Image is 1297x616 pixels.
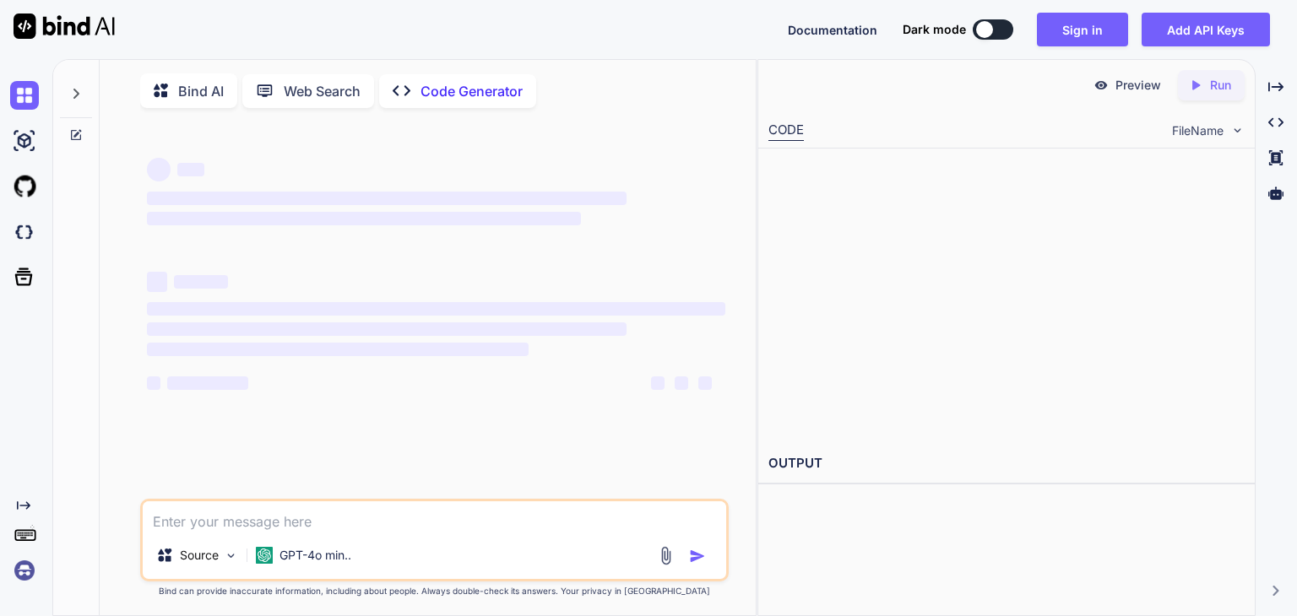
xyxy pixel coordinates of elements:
[147,192,627,205] span: ‌
[651,376,665,390] span: ‌
[788,21,877,39] button: Documentation
[1037,13,1128,46] button: Sign in
[147,343,529,356] span: ‌
[147,302,725,316] span: ‌
[656,546,676,565] img: attachment
[14,14,115,39] img: Bind AI
[224,548,238,563] img: Pick Models
[903,21,966,38] span: Dark mode
[1093,78,1109,93] img: preview
[178,81,224,101] p: Bind AI
[284,81,361,101] p: Web Search
[147,212,581,225] span: ‌
[675,376,688,390] span: ‌
[177,163,204,176] span: ‌
[256,547,273,564] img: GPT-4o mini
[10,127,39,155] img: ai-studio
[1172,122,1224,139] span: FileName
[421,81,523,101] p: Code Generator
[768,121,804,141] div: CODE
[10,172,39,201] img: githubLight
[147,158,171,181] span: ‌
[758,444,1255,484] h2: OUTPUT
[147,272,167,292] span: ‌
[174,275,228,289] span: ‌
[180,547,219,564] p: Source
[1230,123,1245,138] img: chevron down
[1115,77,1161,94] p: Preview
[10,81,39,110] img: chat
[147,322,627,336] span: ‌
[10,556,39,585] img: signin
[1210,77,1231,94] p: Run
[167,376,248,390] span: ‌
[689,548,706,565] img: icon
[10,218,39,246] img: darkCloudIdeIcon
[147,376,160,390] span: ‌
[698,376,712,390] span: ‌
[788,23,877,37] span: Documentation
[1142,13,1270,46] button: Add API Keys
[140,585,729,597] p: Bind can provide inaccurate information, including about people. Always double-check its answers....
[279,547,351,564] p: GPT-4o min..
